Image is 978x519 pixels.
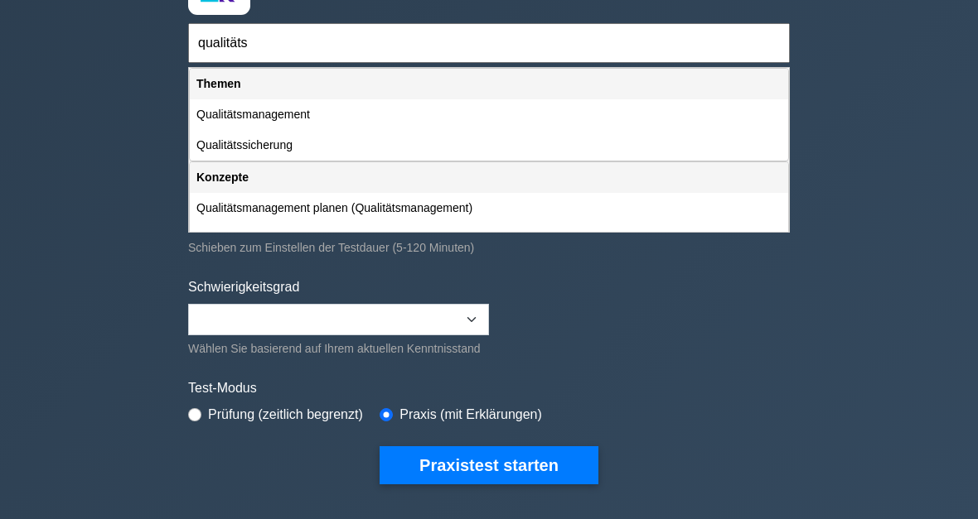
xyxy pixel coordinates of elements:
[190,223,788,254] div: Durchführung der Qualitätssicherung (Qualitätsmanagement)
[190,130,788,161] div: Qualitätssicherung
[188,238,790,257] div: Schieben zum Einstellen der Testdauer (5-120 Minuten)
[188,23,790,63] input: Beginnen Sie mit der Eingabe, um nach Thema oder Konzept zu filtern...
[188,378,790,398] label: Test-Modus
[190,69,788,99] div: Themen
[208,405,363,425] label: Prüfung (zeitlich begrenzt)
[190,193,788,223] div: Qualitätsmanagement planen (Qualitätsmanagement)
[190,99,788,130] div: Qualitätsmanagement
[399,405,542,425] label: Praxis (mit Erklärungen)
[380,446,598,484] button: Praxistest starten
[190,162,788,193] div: Konzepte
[188,277,299,297] label: Schwierigkeitsgrad
[188,339,489,358] div: Wählen Sie basierend auf Ihrem aktuellen Kenntnisstand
